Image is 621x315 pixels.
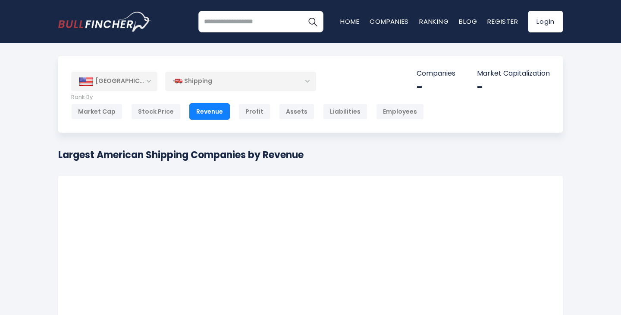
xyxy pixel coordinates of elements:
[189,103,230,120] div: Revenue
[477,69,550,78] p: Market Capitalization
[71,72,157,91] div: [GEOGRAPHIC_DATA]
[71,103,122,120] div: Market Cap
[238,103,270,120] div: Profit
[165,71,316,91] div: Shipping
[279,103,314,120] div: Assets
[71,94,424,101] p: Rank By
[370,17,409,26] a: Companies
[459,17,477,26] a: Blog
[419,17,448,26] a: Ranking
[376,103,424,120] div: Employees
[340,17,359,26] a: Home
[477,80,550,94] div: -
[58,12,151,32] a: Go to homepage
[417,80,455,94] div: -
[58,12,151,32] img: bullfincher logo
[131,103,181,120] div: Stock Price
[302,11,323,32] button: Search
[487,17,518,26] a: Register
[58,148,304,162] h1: Largest American Shipping Companies by Revenue
[323,103,367,120] div: Liabilities
[528,11,563,32] a: Login
[417,69,455,78] p: Companies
